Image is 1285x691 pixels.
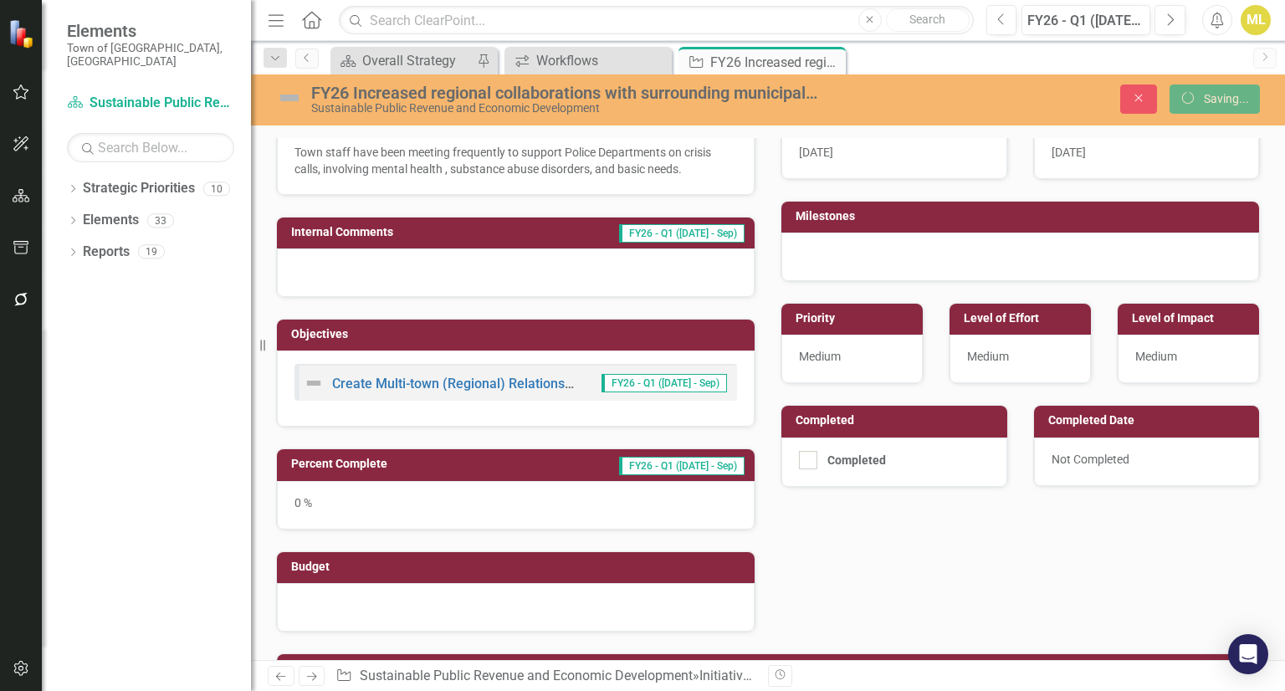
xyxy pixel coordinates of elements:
div: » » [335,667,755,686]
div: 10 [203,182,230,196]
img: Not Defined [304,373,324,393]
button: Search [886,8,970,32]
span: FY26 - Q1 ([DATE] - Sep) [619,224,745,243]
img: Not Defined [276,84,303,111]
span: Medium [967,350,1009,363]
h3: Internal Comments [291,226,494,238]
div: 0 % [277,481,755,530]
p: Town staff have been meeting frequently to support Police Departments on crisis calls, involving ... [294,144,737,177]
a: Strategic Priorities [83,179,195,198]
h3: Budget [291,560,746,573]
button: Saving... [1170,84,1260,114]
h3: Completed Date [1048,414,1252,427]
div: Workflows [536,50,668,71]
div: Open Intercom Messenger [1228,634,1268,674]
span: [DATE] [799,146,833,159]
a: Sustainable Public Revenue and Economic Development [360,668,693,683]
input: Search Below... [67,133,234,162]
span: Medium [1135,350,1177,363]
a: Initiatives [699,668,756,683]
input: Search ClearPoint... [339,6,973,35]
span: Medium [799,350,841,363]
span: [DATE] [1052,146,1086,159]
button: ML [1241,5,1271,35]
div: 19 [138,245,165,259]
a: Elements [83,211,139,230]
h3: Level of Impact [1132,312,1251,325]
button: FY26 - Q1 ([DATE] - Sep) [1021,5,1150,35]
small: Town of [GEOGRAPHIC_DATA], [GEOGRAPHIC_DATA] [67,41,234,69]
span: FY26 - Q1 ([DATE] - Sep) [602,374,727,392]
div: Overall Strategy [362,50,473,71]
a: Sustainable Public Revenue and Economic Development [67,94,234,113]
h3: Percent Complete [291,458,487,470]
h3: Completed [796,414,999,427]
h3: Milestones [796,210,1251,223]
a: Overall Strategy [335,50,473,71]
a: Create Multi-town (Regional) Relationships to Share Service Costs [332,376,730,392]
div: Sustainable Public Revenue and Economic Development [311,102,821,115]
div: Not Completed [1034,438,1260,486]
div: FY26 Increased regional collaborations with surrounding municipalities regarding emerging needs a... [710,52,842,73]
span: Elements [67,21,234,41]
h3: Level of Effort [964,312,1083,325]
a: Reports [83,243,130,262]
h3: Priority [796,312,914,325]
span: FY26 - Q1 ([DATE] - Sep) [619,457,745,475]
span: Search [909,13,945,26]
div: FY26 - Q1 ([DATE] - Sep) [1027,11,1144,31]
div: FY26 Increased regional collaborations with surrounding municipalities regarding emerging needs a... [311,84,821,102]
h3: Objectives [291,328,746,340]
div: 33 [147,213,174,228]
a: Workflows [509,50,668,71]
img: ClearPoint Strategy [8,18,38,49]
